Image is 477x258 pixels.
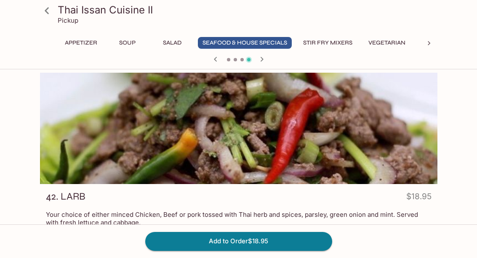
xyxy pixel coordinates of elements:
button: Noodles [417,37,455,49]
h4: $18.95 [406,190,432,206]
p: Your choice of either minced Chicken, Beef or pork tossed with Thai herb and spices, parsley, gre... [46,211,432,226]
h3: 42. LARB [46,190,85,203]
div: 42. LARB [40,73,437,184]
h3: Thai Issan Cuisine II [58,3,434,16]
button: Salad [153,37,191,49]
button: Vegetarian [364,37,410,49]
p: Pickup [58,16,78,24]
button: Soup [109,37,147,49]
button: Seafood & House Specials [198,37,292,49]
button: Appetizer [60,37,102,49]
button: Stir Fry Mixers [298,37,357,49]
button: Add to Order$18.95 [145,232,332,250]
